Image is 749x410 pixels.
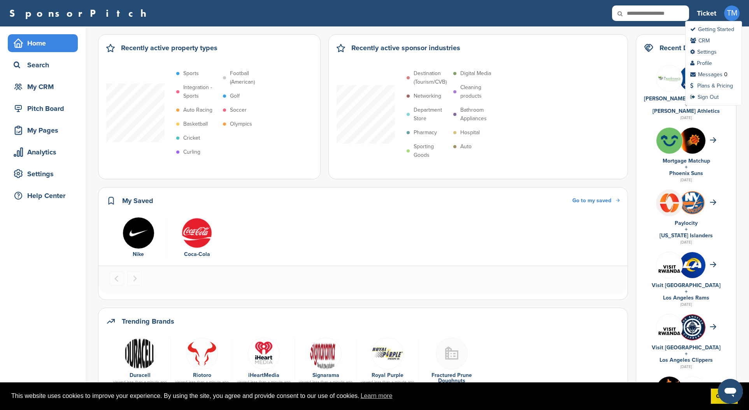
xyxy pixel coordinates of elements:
[679,190,705,216] img: Open uri20141112 64162 1syu8aw?1415807642
[460,69,491,78] p: Digital Media
[644,301,728,308] div: [DATE]
[685,350,688,357] a: +
[669,170,703,177] a: Phoenix Suns
[685,226,688,233] a: +
[8,187,78,205] a: Help Center
[432,372,472,384] a: Fractured Prune Doughnuts
[644,239,728,246] div: [DATE]
[690,94,719,100] a: Sign Out
[168,217,226,259] div: 2 of 2
[183,106,212,114] p: Auto Racing
[230,106,247,114] p: Soccer
[685,102,688,108] a: +
[656,318,682,336] img: Vr
[414,106,449,123] p: Department Store
[685,164,688,170] a: +
[183,120,208,128] p: Basketball
[121,42,218,53] h2: Recently active property types
[12,123,78,137] div: My Pages
[656,128,682,154] img: Flurpgkm 400x400
[724,5,740,21] span: TM
[248,372,279,378] a: iHeartMedia
[8,34,78,52] a: Home
[436,338,468,370] img: Buildingmissing
[12,167,78,181] div: Settings
[685,288,688,295] a: +
[663,158,710,164] a: Mortgage Matchup
[724,71,728,78] div: 0
[113,217,163,259] a: Nike logo Nike
[183,69,199,78] p: Sports
[310,338,342,370] img: 220px signarama logo
[12,58,78,72] div: Search
[656,190,682,216] img: Plbeo0ob 400x400
[109,217,168,259] div: 1 of 2
[679,377,705,403] img: Nbcuniversal 400x400
[248,338,280,370] img: Na1mrzr8 400x400
[423,338,481,369] a: Buildingmissing
[679,314,705,340] img: Arw64i5q 400x400
[183,148,200,156] p: Curling
[8,56,78,74] a: Search
[690,49,717,55] a: Settings
[414,92,441,100] p: Networking
[122,195,153,206] h2: My Saved
[230,92,240,100] p: Golf
[186,338,218,370] img: Riotoro
[12,102,78,116] div: Pitch Board
[697,5,716,22] a: Ticket
[697,8,716,19] h3: Ticket
[675,220,698,226] a: Paylocity
[690,71,723,78] a: Messages
[181,217,213,249] img: 451ddf96e958c635948cd88c29892565
[8,100,78,117] a: Pitch Board
[360,390,394,402] a: learn more about cookies
[660,232,713,239] a: [US_STATE] Islanders
[372,372,403,378] a: Royal Purple
[652,344,721,351] a: Visit [GEOGRAPHIC_DATA]
[113,250,163,259] div: Nike
[8,78,78,96] a: My CRM
[9,8,151,18] a: SponsorPitch
[460,106,496,123] p: Bathroom Appliances
[299,380,353,384] div: viewed less than a minute ago
[127,271,142,286] button: Next slide
[361,338,414,369] a: Data
[175,338,229,369] a: Riotoro
[652,282,721,289] a: Visit [GEOGRAPHIC_DATA]
[237,380,291,384] div: viewed less than a minute ago
[460,83,496,100] p: Cleaning products
[8,165,78,183] a: Settings
[312,372,339,378] a: Signarama
[193,372,211,378] a: Riotoro
[660,357,713,363] a: Los Angeles Clippers
[12,145,78,159] div: Analytics
[299,338,353,369] a: 220px signarama logo
[414,69,449,86] p: Destination (Tourism/CVB)
[113,338,167,369] a: Data
[122,316,174,327] h2: Trending Brands
[656,256,682,274] img: Vr
[414,128,437,137] p: Pharmacy
[183,83,219,100] p: Integration - Sports
[644,177,728,184] div: [DATE]
[572,197,611,204] span: Go to my saved
[644,95,728,102] a: [PERSON_NAME] New Drug Store
[572,196,620,205] a: Go to my saved
[644,363,728,370] div: [DATE]
[130,372,151,378] a: Duracell
[656,377,682,403] img: Draftkings logo
[12,36,78,50] div: Home
[230,120,252,128] p: Olympics
[460,142,472,151] p: Auto
[109,271,124,286] button: Previous slide
[12,189,78,203] div: Help Center
[690,82,733,89] a: Plans & Pricing
[679,252,705,278] img: No7msulo 400x400
[175,380,229,384] div: viewed less than a minute ago
[660,42,702,53] h2: Recent Deals
[361,380,414,384] div: viewed less than a minute ago
[711,389,738,404] a: dismiss cookie message
[183,134,200,142] p: Cricket
[372,338,403,370] img: Data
